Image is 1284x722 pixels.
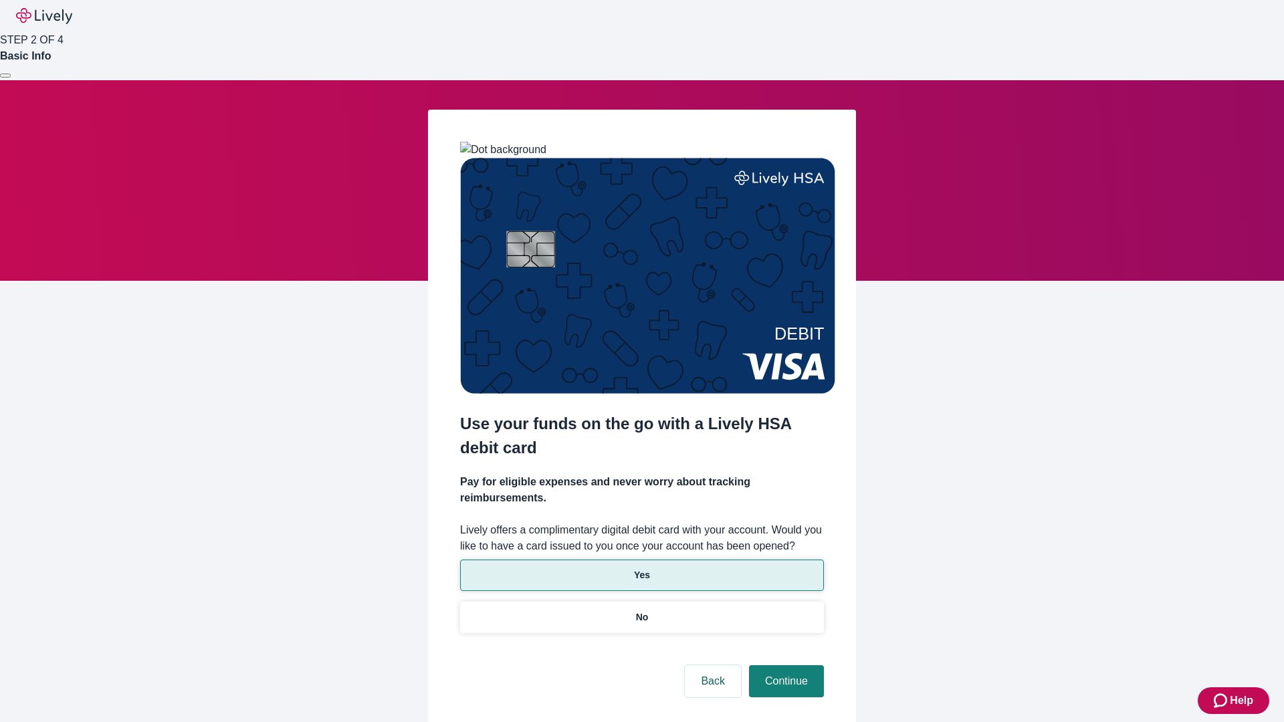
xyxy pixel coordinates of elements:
[460,560,824,591] button: Yes
[460,602,824,633] button: No
[460,522,824,554] label: Lively offers a complimentary digital debit card with your account. Would you like to have a card...
[636,610,649,624] p: No
[460,412,824,460] h2: Use your funds on the go with a Lively HSA debit card
[634,568,650,582] p: Yes
[1230,693,1253,709] span: Help
[685,665,741,697] button: Back
[1214,693,1230,709] svg: Zendesk support icon
[460,474,824,506] h4: Pay for eligible expenses and never worry about tracking reimbursements.
[460,142,546,158] img: Dot background
[749,665,824,697] button: Continue
[1198,687,1269,714] button: Zendesk support iconHelp
[460,158,835,394] img: Debit card
[16,8,72,24] img: Lively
